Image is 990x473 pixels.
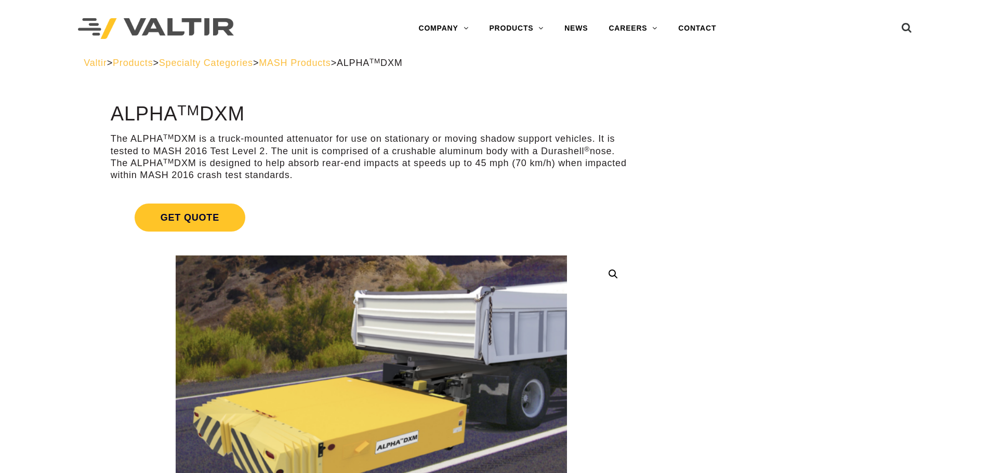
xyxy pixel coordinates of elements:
a: CONTACT [668,18,727,39]
sup: ® [584,145,590,153]
sup: TM [163,133,174,141]
sup: TM [369,57,380,65]
a: Get Quote [111,191,632,244]
a: MASH Products [259,58,331,68]
a: COMPANY [408,18,479,39]
span: Get Quote [135,204,245,232]
a: Specialty Categories [159,58,253,68]
a: Valtir [84,58,107,68]
div: > > > > [84,57,906,69]
sup: TM [163,157,174,165]
a: NEWS [554,18,598,39]
a: CAREERS [598,18,668,39]
a: PRODUCTS [479,18,554,39]
h1: ALPHA DXM [111,103,632,125]
sup: TM [177,102,200,118]
a: Products [113,58,153,68]
img: Valtir [78,18,234,39]
span: ALPHA DXM [337,58,403,68]
p: The ALPHA DXM is a truck-mounted attenuator for use on stationary or moving shadow support vehicl... [111,133,632,182]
